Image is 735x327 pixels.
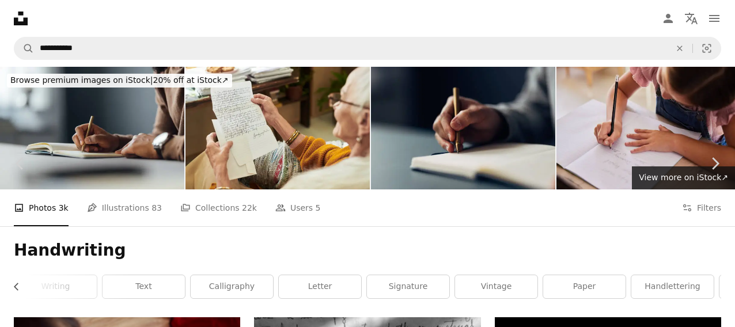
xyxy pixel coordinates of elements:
span: 83 [151,201,162,214]
a: handlettering [631,275,714,298]
form: Find visuals sitewide [14,37,721,60]
a: Home — Unsplash [14,12,28,25]
a: Next [695,108,735,219]
h1: Handwriting [14,240,721,261]
a: vintage [455,275,537,298]
img: Elderly Person Reading Handwritten Letter by Desk [185,67,370,189]
button: Clear [667,37,692,59]
span: View more on iStock ↗ [639,173,728,182]
img: Close-up of Hand Writing in Notebook with Luxury Pen, Focus on Writing [371,67,555,189]
a: Log in / Sign up [657,7,680,30]
button: Menu [703,7,726,30]
a: Illustrations 83 [87,189,162,226]
a: letter [279,275,361,298]
a: paper [543,275,626,298]
button: Search Unsplash [14,37,34,59]
a: writing [14,275,97,298]
span: 5 [316,201,321,214]
button: scroll list to the left [14,275,27,298]
a: signature [367,275,449,298]
a: text [103,275,185,298]
a: View more on iStock↗ [632,166,735,189]
div: 20% off at iStock ↗ [7,74,232,88]
span: Browse premium images on iStock | [10,75,153,85]
a: Collections 22k [180,189,257,226]
a: calligraphy [191,275,273,298]
button: Filters [682,189,721,226]
span: 22k [242,201,257,214]
button: Visual search [693,37,721,59]
button: Language [680,7,703,30]
a: Users 5 [275,189,321,226]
